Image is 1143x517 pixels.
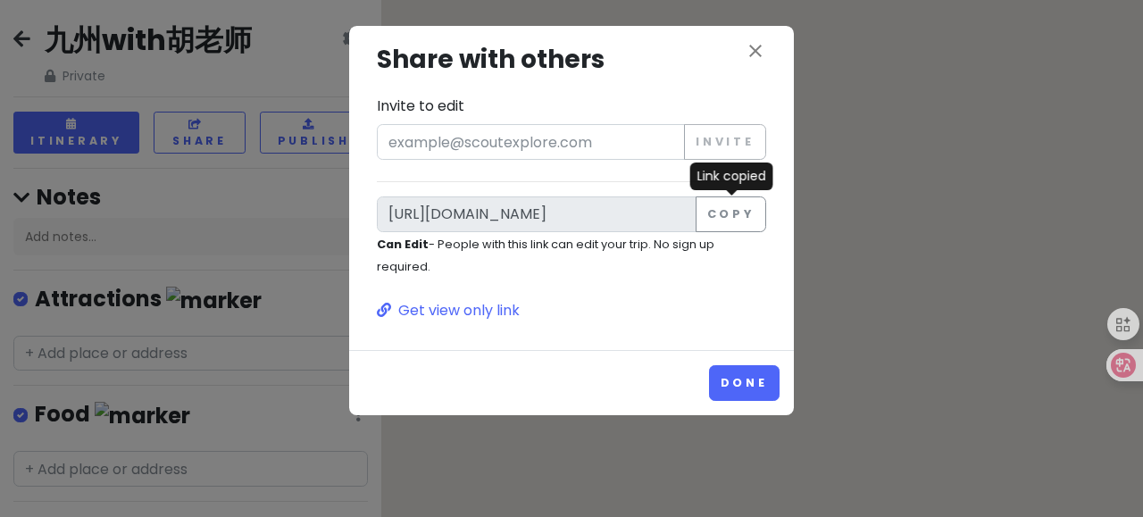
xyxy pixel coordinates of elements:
[377,124,685,160] input: example@scoutexplore.com
[745,40,766,65] button: close
[377,237,429,252] strong: Can Edit
[684,124,766,160] button: Invite
[745,40,766,62] i: close
[377,237,714,275] small: - People with this link can edit your trip. No sign up required.
[696,196,766,232] button: Copy
[377,196,697,232] input: Link to edit
[377,95,464,118] label: Invite to edit
[377,40,766,80] h3: Share with others
[377,299,766,322] a: Get view only link
[690,163,773,189] div: Link copied
[709,365,780,400] button: Done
